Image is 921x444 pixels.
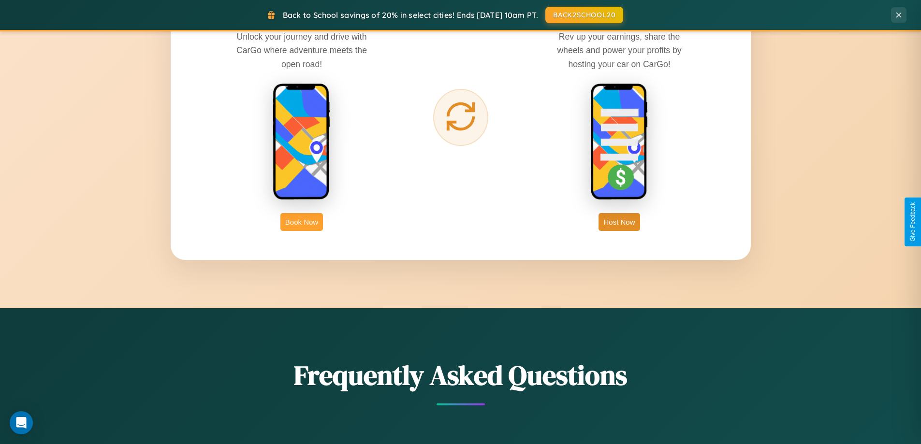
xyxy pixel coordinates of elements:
p: Unlock your journey and drive with CarGo where adventure meets the open road! [229,30,374,71]
div: Give Feedback [909,202,916,242]
img: rent phone [273,83,331,201]
img: host phone [590,83,648,201]
button: BACK2SCHOOL20 [545,7,623,23]
button: Host Now [599,213,640,231]
span: Back to School savings of 20% in select cities! Ends [DATE] 10am PT. [283,10,538,20]
h2: Frequently Asked Questions [171,357,751,394]
button: Book Now [280,213,323,231]
div: Open Intercom Messenger [10,411,33,434]
p: Rev up your earnings, share the wheels and power your profits by hosting your car on CarGo! [547,30,692,71]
